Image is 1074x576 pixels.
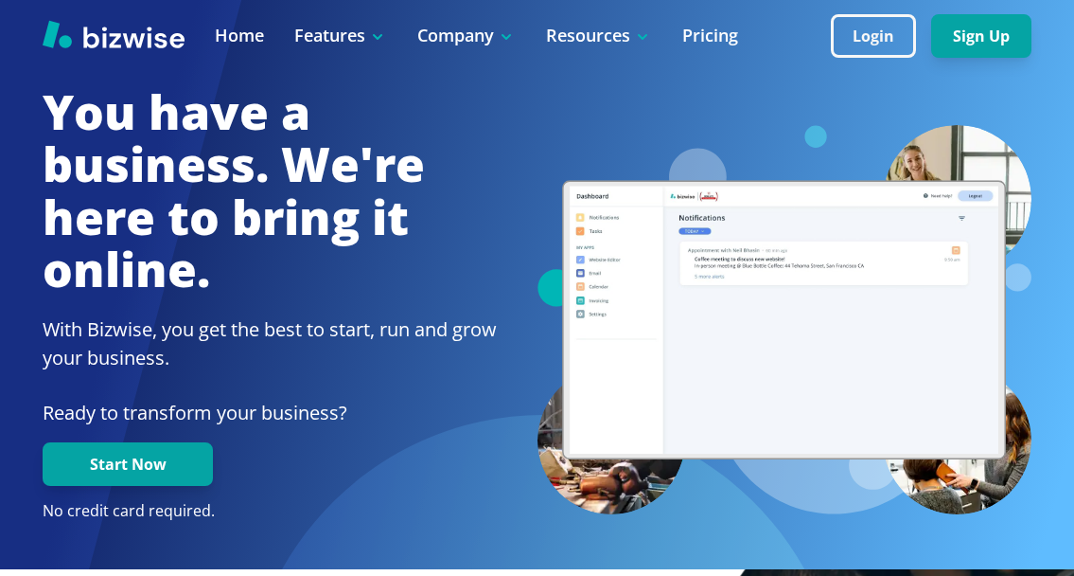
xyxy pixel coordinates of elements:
[43,86,537,297] h1: You have a business. We're here to bring it online.
[931,27,1031,45] a: Sign Up
[546,24,652,47] p: Resources
[417,24,516,47] p: Company
[294,24,387,47] p: Features
[215,24,264,47] a: Home
[43,399,537,427] p: Ready to transform your business?
[682,24,738,47] a: Pricing
[931,14,1031,58] button: Sign Up
[831,27,931,45] a: Login
[43,442,213,486] button: Start Now
[831,14,916,58] button: Login
[43,20,185,48] img: Bizwise Logo
[43,456,213,474] a: Start Now
[43,501,537,522] p: No credit card required.
[43,315,537,372] h2: With Bizwise, you get the best to start, run and grow your business.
